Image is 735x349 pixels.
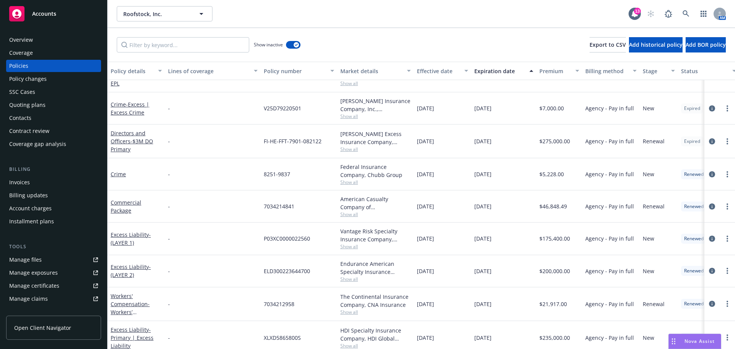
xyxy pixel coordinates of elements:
[643,267,654,275] span: New
[629,37,683,52] button: Add historical policy
[723,234,732,243] a: more
[417,104,434,112] span: [DATE]
[340,243,411,250] span: Show all
[6,112,101,124] a: Contacts
[9,99,46,111] div: Quoting plans
[340,163,411,179] div: Federal Insurance Company, Chubb Group
[723,299,732,308] a: more
[723,333,732,342] a: more
[536,62,582,80] button: Premium
[9,293,48,305] div: Manage claims
[9,189,48,202] div: Billing updates
[723,266,732,275] a: more
[6,293,101,305] a: Manage claims
[264,202,294,210] span: 7034214841
[108,62,165,80] button: Policy details
[707,202,717,211] a: circleInformation
[117,6,212,21] button: Roofstock, Inc.
[417,267,434,275] span: [DATE]
[340,276,411,282] span: Show all
[264,300,294,308] span: 7034212958
[111,67,154,75] div: Policy details
[643,104,654,112] span: New
[643,202,665,210] span: Renewal
[340,146,411,152] span: Show all
[9,112,31,124] div: Contacts
[9,86,35,98] div: SSC Cases
[6,280,101,292] a: Manage certificates
[585,137,634,145] span: Agency - Pay in full
[723,137,732,146] a: more
[168,202,170,210] span: -
[9,267,58,279] div: Manage exposures
[6,267,101,279] span: Manage exposures
[32,11,56,17] span: Accounts
[111,292,151,332] a: Workers' Compensation
[168,67,249,75] div: Lines of coverage
[474,67,525,75] div: Expiration date
[539,67,571,75] div: Premium
[723,104,732,113] a: more
[9,138,66,150] div: Coverage gap analysis
[254,41,283,48] span: Show inactive
[585,300,634,308] span: Agency - Pay in full
[111,101,149,116] a: Crime
[6,73,101,85] a: Policy changes
[9,280,59,292] div: Manage certificates
[684,105,700,112] span: Expired
[539,137,570,145] span: $275,000.00
[474,267,492,275] span: [DATE]
[6,165,101,173] div: Billing
[165,62,261,80] button: Lines of coverage
[340,211,411,218] span: Show all
[340,80,411,87] span: Show all
[474,334,492,342] span: [DATE]
[686,37,726,52] button: Add BOR policy
[474,300,492,308] span: [DATE]
[707,170,717,179] a: circleInformation
[168,300,170,308] span: -
[264,67,326,75] div: Policy number
[417,300,434,308] span: [DATE]
[340,195,411,211] div: American Casualty Company of [GEOGRAPHIC_DATA], [US_STATE], CNA Insurance
[9,125,49,137] div: Contract review
[6,60,101,72] a: Policies
[539,104,564,112] span: $7,000.00
[9,73,47,85] div: Policy changes
[668,334,721,349] button: Nova Assist
[684,267,704,274] span: Renewed
[123,10,189,18] span: Roofstock, Inc.
[264,267,310,275] span: ELD300223644700
[590,41,626,48] span: Export to CSV
[539,334,570,342] span: $235,000.00
[669,334,678,349] div: Drag to move
[264,234,310,242] span: P03XC0000022560
[585,267,634,275] span: Agency - Pay in full
[9,306,45,318] div: Manage BORs
[643,300,665,308] span: Renewal
[111,231,151,246] span: - (LAYER 1)
[6,138,101,150] a: Coverage gap analysis
[340,227,411,243] div: Vantage Risk Specialty Insurance Company, Vantage Risk, RT Specialty Insurance Services, LLC (RSG...
[661,6,676,21] a: Report a Bug
[590,37,626,52] button: Export to CSV
[6,3,101,25] a: Accounts
[643,137,665,145] span: Renewal
[9,202,52,215] div: Account charges
[684,338,715,344] span: Nova Assist
[337,62,414,80] button: Market details
[684,235,704,242] span: Renewed
[414,62,471,80] button: Effective date
[340,113,411,120] span: Show all
[585,234,634,242] span: Agency - Pay in full
[6,189,101,202] a: Billing updates
[417,202,434,210] span: [DATE]
[686,41,726,48] span: Add BOR policy
[585,202,634,210] span: Agency - Pay in full
[585,334,634,342] span: Agency - Pay in full
[471,62,536,80] button: Expiration date
[111,129,153,153] a: Directors and Officers
[9,60,28,72] div: Policies
[9,254,42,266] div: Manage files
[417,137,434,145] span: [DATE]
